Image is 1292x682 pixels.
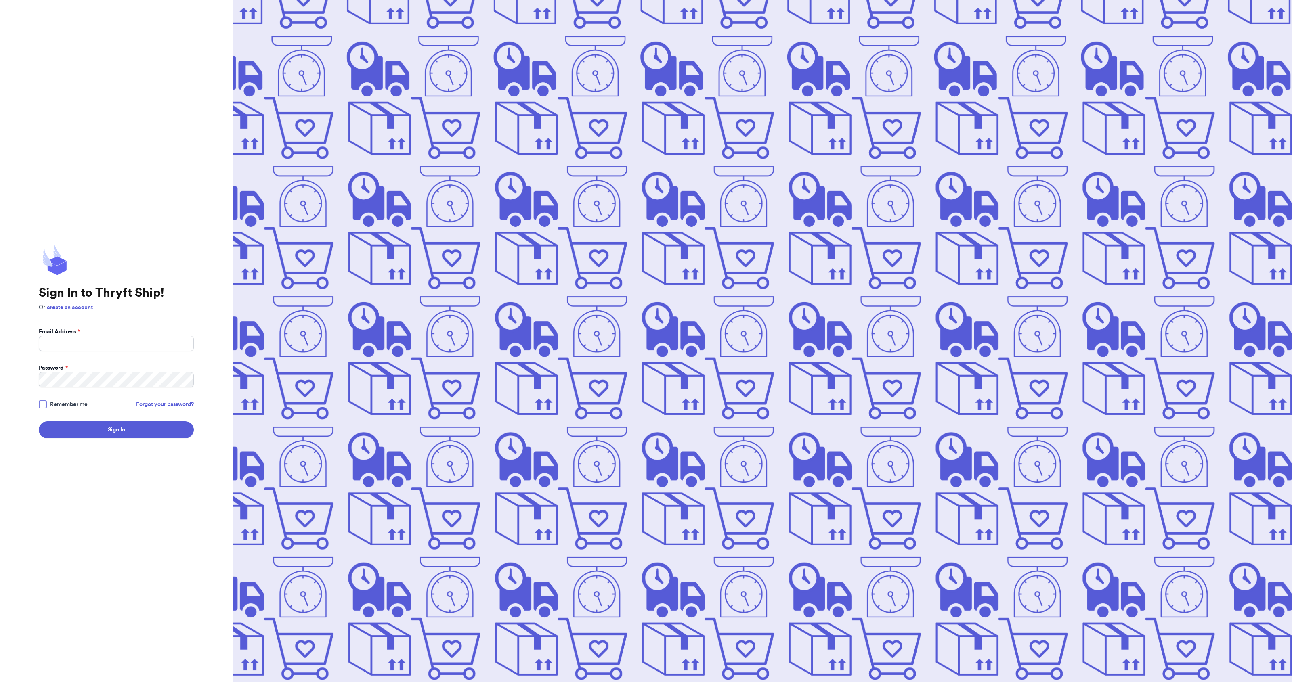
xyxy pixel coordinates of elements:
label: Password [39,364,68,372]
span: Remember me [50,400,88,408]
label: Email Address [39,328,80,336]
button: Sign In [39,421,194,438]
a: create an account [47,305,93,310]
p: Or [39,303,194,312]
h1: Sign In to Thryft Ship! [39,286,194,300]
a: Forgot your password? [136,400,194,408]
